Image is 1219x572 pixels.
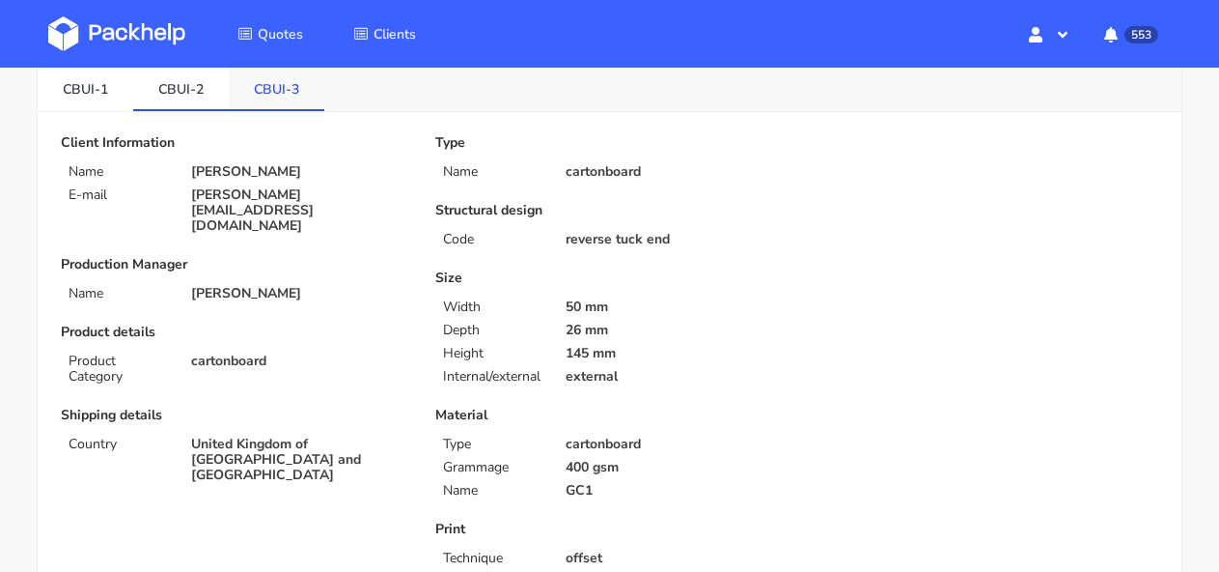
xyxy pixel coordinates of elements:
p: Product details [61,325,408,340]
p: Shipping details [61,408,408,423]
p: 400 gsm [566,460,784,475]
span: Clients [374,25,416,43]
p: [PERSON_NAME] [191,164,409,180]
p: Code [443,232,542,247]
p: external [566,369,784,385]
p: Type [443,437,542,452]
p: Depth [443,323,542,338]
a: CBUI-1 [38,67,133,109]
p: cartonboard [191,354,409,369]
p: [PERSON_NAME][EMAIL_ADDRESS][DOMAIN_NAME] [191,187,409,234]
a: CBUI-2 [133,67,229,109]
p: Size [435,271,783,286]
p: Client Information [61,135,408,151]
a: Clients [330,16,439,51]
p: Print [435,522,783,537]
button: 553 [1089,16,1171,51]
p: GC1 [566,483,784,499]
p: Product Category [69,354,168,385]
p: Height [443,346,542,361]
a: Quotes [214,16,326,51]
p: Internal/external [443,369,542,385]
p: Name [443,164,542,180]
p: offset [566,551,784,566]
span: Quotes [258,25,303,43]
p: [PERSON_NAME] [191,286,409,301]
p: Production Manager [61,257,408,272]
p: Width [443,300,542,315]
p: Technique [443,551,542,566]
p: Name [69,164,168,180]
p: Name [443,483,542,499]
p: cartonboard [566,164,784,180]
p: 26 mm [566,323,784,338]
p: 145 mm [566,346,784,361]
p: E-mail [69,187,168,203]
img: Dashboard [48,16,185,51]
p: Type [435,135,783,151]
p: United Kingdom of [GEOGRAPHIC_DATA] and [GEOGRAPHIC_DATA] [191,437,409,483]
p: reverse tuck end [566,232,784,247]
p: 50 mm [566,300,784,315]
p: Material [435,408,783,423]
p: Country [69,437,168,452]
a: CBUI-3 [229,67,324,109]
p: Grammage [443,460,542,475]
p: Structural design [435,203,783,218]
span: 553 [1124,26,1158,43]
p: cartonboard [566,437,784,452]
p: Name [69,286,168,301]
